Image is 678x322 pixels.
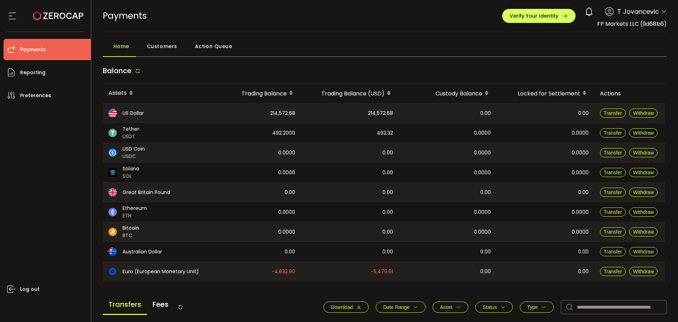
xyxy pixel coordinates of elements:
button: Download [323,301,369,313]
button: Transfer [600,207,626,217]
span: Reporting [20,68,46,78]
span: Withdraw [633,189,654,195]
span: T Jovancevic [617,7,659,16]
div: Locked for Settlement [496,87,594,99]
span: Type [527,304,538,310]
span: 0.0000 [278,208,295,216]
span: 0.00 [382,248,393,256]
span: Customers [147,39,177,53]
button: Transfer [600,148,626,157]
span: US Dollar [123,110,144,117]
img: usd_portfolio.svg [108,109,117,117]
span: 0.00 [480,248,491,256]
span: 0.0000 [474,149,491,157]
img: eth_portfolio.svg [108,208,117,216]
button: Date Range [376,301,426,313]
span: Transfers [103,295,147,315]
button: Transfer [600,168,626,177]
button: Verify Your Identity [502,9,576,23]
div: Trading Balance (USD) [301,87,399,99]
span: -4,632.90 [272,268,295,276]
span: 0.00 [382,208,393,216]
span: Withdraw [633,110,654,116]
span: 214,572.68 [368,109,393,117]
button: Transfer [600,109,626,118]
button: Transfer [600,128,626,137]
span: Payments [20,45,46,55]
span: 492.2000 [272,129,295,137]
button: Withdraw [629,148,658,157]
div: Custody Balance [399,87,496,99]
span: Transfer [604,170,622,175]
span: 0.00 [578,268,589,276]
span: SOL [123,172,139,180]
span: 0.00 [382,188,393,197]
span: 0.00 [578,109,589,117]
button: Transfer [600,227,626,236]
span: 0.0000 [572,129,589,137]
button: Asset [433,301,468,313]
span: Action Queue [195,39,232,53]
button: Withdraw [629,168,658,177]
span: Payments [103,10,147,22]
span: Balance [103,66,131,76]
span: Home [113,39,129,53]
span: Verify Your Identity [510,13,558,18]
span: Fees [147,295,174,314]
iframe: Chat Widget [596,246,678,322]
span: 0.00 [480,109,491,117]
div: Assets [103,87,212,99]
span: 0.0000 [474,129,491,137]
span: Transfer [604,110,622,116]
span: 0.0000 [474,208,491,216]
img: eur_portfolio.svg [108,267,117,276]
button: Withdraw [629,128,658,137]
button: Withdraw [629,207,658,217]
span: BTC [123,232,139,239]
span: Solana [123,165,139,172]
span: 0.00 [480,188,491,197]
span: Euro (European Monetary Unit) [123,268,199,275]
span: FP Markets LLC (9d68b6) [597,20,667,28]
span: 0.0000 [474,228,491,236]
img: usdt_portfolio.svg [108,129,117,137]
span: Transfer [604,189,622,195]
img: sol_portfolio.png [108,168,117,177]
span: Date Range [383,304,410,310]
div: Trading Balance [212,87,301,99]
button: Withdraw [629,109,658,118]
span: 0.00 [382,228,393,236]
span: Log out [20,284,40,294]
span: 0.0000 [474,169,491,177]
span: 0.0000 [278,169,295,177]
button: Status [475,301,513,313]
span: Withdraw [633,130,654,136]
span: Tether [123,125,139,133]
span: USDC [123,153,145,160]
span: Asset [440,304,452,310]
button: Withdraw [629,227,658,236]
span: 0.0000 [572,228,589,236]
span: USD Coin [123,145,145,153]
span: 0.0000 [278,228,295,236]
span: 0.0000 [572,169,589,177]
img: aud_portfolio.svg [108,247,117,256]
span: 0.00 [480,268,491,276]
span: Withdraw [633,150,654,156]
span: 0.0000 [572,208,589,216]
span: -5,479.61 [371,268,393,276]
button: Transfer [600,188,626,197]
span: 0.00 [382,149,393,157]
span: Transfer [604,229,622,235]
span: Transfer [604,130,622,136]
span: 0.00 [382,169,393,177]
span: Status [483,304,497,310]
span: Preferences [20,90,51,101]
span: Transfer [604,150,622,156]
span: USDT [123,133,139,140]
div: Actions [594,89,665,98]
span: Transfer [604,209,622,215]
span: Withdraw [633,170,654,175]
img: btc_portfolio.svg [108,228,117,236]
